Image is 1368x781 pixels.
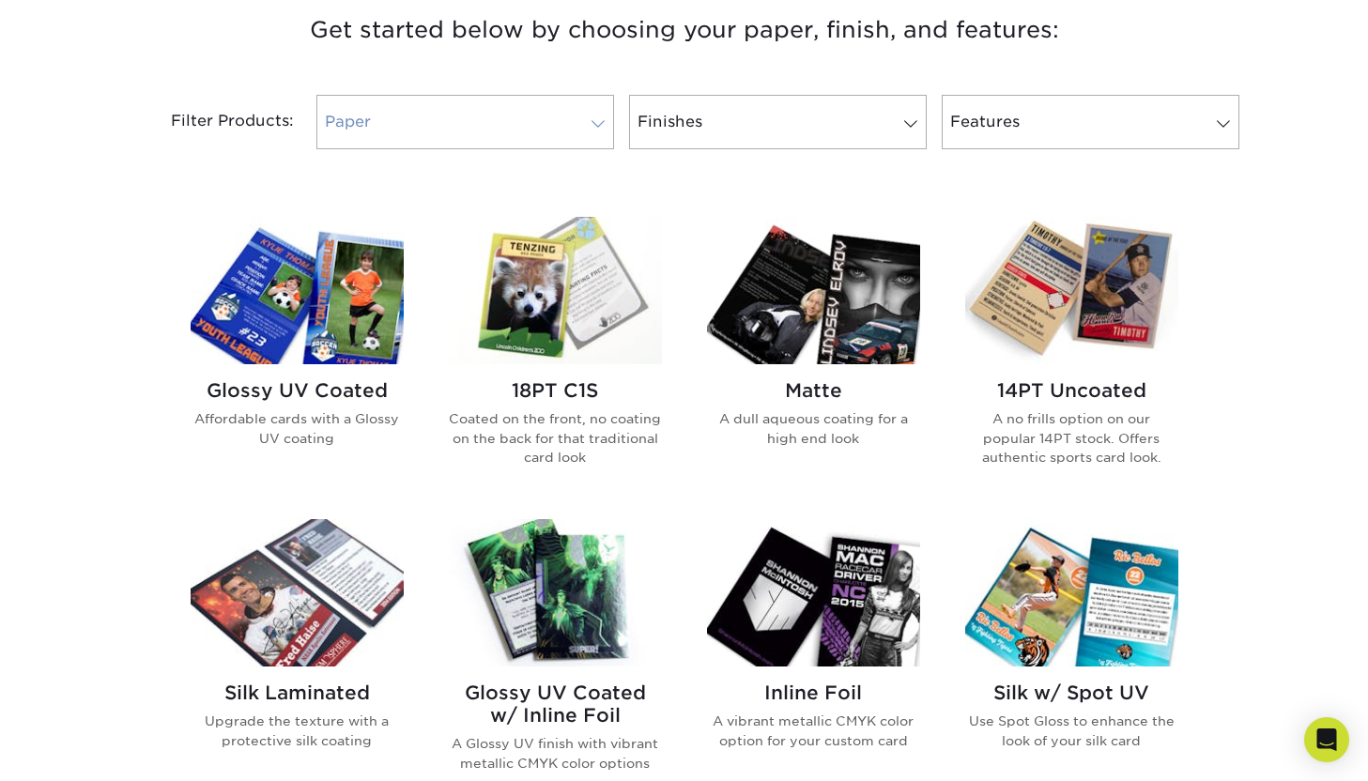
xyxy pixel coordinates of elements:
img: Inline Foil Trading Cards [707,519,920,666]
img: Matte Trading Cards [707,217,920,364]
p: A no frills option on our popular 14PT stock. Offers authentic sports card look. [965,409,1178,467]
h2: 14PT Uncoated [965,379,1178,402]
a: 14PT Uncoated Trading Cards 14PT Uncoated A no frills option on our popular 14PT stock. Offers au... [965,217,1178,497]
p: Use Spot Gloss to enhance the look of your silk card [965,712,1178,750]
h2: Silk Laminated [191,681,404,704]
div: Open Intercom Messenger [1304,717,1349,762]
p: A Glossy UV finish with vibrant metallic CMYK color options [449,734,662,773]
img: Glossy UV Coated w/ Inline Foil Trading Cards [449,519,662,666]
iframe: Google Customer Reviews [5,724,160,774]
img: 18PT C1S Trading Cards [449,217,662,364]
p: Upgrade the texture with a protective silk coating [191,712,404,750]
h2: Matte [707,379,920,402]
div: Filter Products: [121,95,309,149]
h2: Inline Foil [707,681,920,704]
img: Glossy UV Coated Trading Cards [191,217,404,364]
h2: Silk w/ Spot UV [965,681,1178,704]
h2: Glossy UV Coated w/ Inline Foil [449,681,662,727]
a: Glossy UV Coated Trading Cards Glossy UV Coated Affordable cards with a Glossy UV coating [191,217,404,497]
p: A dull aqueous coating for a high end look [707,409,920,448]
a: Paper [316,95,614,149]
a: 18PT C1S Trading Cards 18PT C1S Coated on the front, no coating on the back for that traditional ... [449,217,662,497]
h2: 18PT C1S [449,379,662,402]
p: Coated on the front, no coating on the back for that traditional card look [449,409,662,467]
p: A vibrant metallic CMYK color option for your custom card [707,712,920,750]
a: Matte Trading Cards Matte A dull aqueous coating for a high end look [707,217,920,497]
img: 14PT Uncoated Trading Cards [965,217,1178,364]
h2: Glossy UV Coated [191,379,404,402]
img: Silk Laminated Trading Cards [191,519,404,666]
a: Features [942,95,1239,149]
p: Affordable cards with a Glossy UV coating [191,409,404,448]
a: Finishes [629,95,927,149]
img: Silk w/ Spot UV Trading Cards [965,519,1178,666]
